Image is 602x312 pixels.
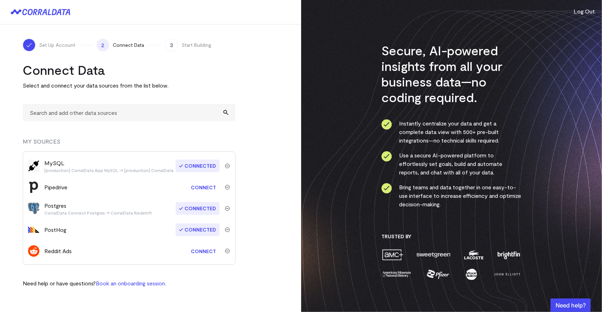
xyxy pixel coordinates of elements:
li: Bring teams and data together in one easy-to-use interface to increase efficiency and optimize de... [381,183,521,208]
h3: Trusted By [381,233,521,240]
img: trash-40e54a27.svg [225,163,230,168]
img: postgres-5a1a2aed.svg [28,203,39,214]
img: moon-juice-c312e729.png [464,268,479,280]
p: [production] CorralData App MySQL → [production] CorralData [44,167,173,173]
a: Book an onboarding session. [96,280,166,286]
span: Connected [176,160,220,172]
button: Log Out [574,7,595,16]
span: Connected [176,223,220,236]
input: Search and add other data sources [23,104,236,121]
a: Connect [187,245,220,258]
img: ico-check-circle-4b19435c.svg [381,119,392,130]
div: MySQL [44,159,173,173]
div: Postgres [44,201,152,216]
img: trash-40e54a27.svg [225,249,230,253]
span: Connected [176,202,220,215]
p: Select and connect your data sources from the list below. [23,81,236,90]
li: Use a secure AI-powered platform to effortlessly set goals, build and automate reports, and chat ... [381,151,521,177]
img: amnh-5afada46.png [381,268,412,280]
div: Reddit Ads [44,247,72,255]
span: Connect Data [113,41,144,49]
img: trash-40e54a27.svg [225,185,230,190]
p: Need help or have questions? [23,279,166,288]
img: posthog-464a3171.svg [28,224,39,235]
div: MY SOURCES [23,137,236,151]
span: Set Up Account [39,41,75,49]
img: pfizer-e137f5fc.png [426,268,451,280]
h3: Secure, AI-powered insights from all your business data—no coding required. [381,43,521,105]
img: ico-check-circle-4b19435c.svg [381,151,392,162]
span: 3 [165,39,178,51]
img: ico-check-white-5ff98cb1.svg [26,41,33,49]
img: pipedrive-222fb891.svg [28,182,39,193]
img: default-f74cbd8b.png [28,160,39,172]
a: Connect [187,181,220,194]
div: PostHog [44,225,66,234]
img: trash-40e54a27.svg [225,206,230,211]
li: Instantly centralize your data and get a complete data view with 500+ pre-built integrations—no t... [381,119,521,145]
img: brightfin-a251e171.png [496,249,521,261]
span: Start Building [182,41,211,49]
img: trash-40e54a27.svg [225,227,230,232]
div: Pipedrive [44,183,67,191]
img: ico-check-circle-4b19435c.svg [381,183,392,194]
img: amc-0b11a8f1.png [381,249,404,261]
img: reddit_ads-149c8797.svg [28,245,39,257]
img: john-elliott-25751c40.png [493,268,521,280]
p: CorralData Connect Postgres → CorralData Redshift [44,210,152,216]
h2: Connect Data [23,62,236,78]
img: sweetgreen-1d1fb32c.png [416,249,451,261]
span: 2 [96,39,109,51]
img: lacoste-7a6b0538.png [463,249,484,261]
